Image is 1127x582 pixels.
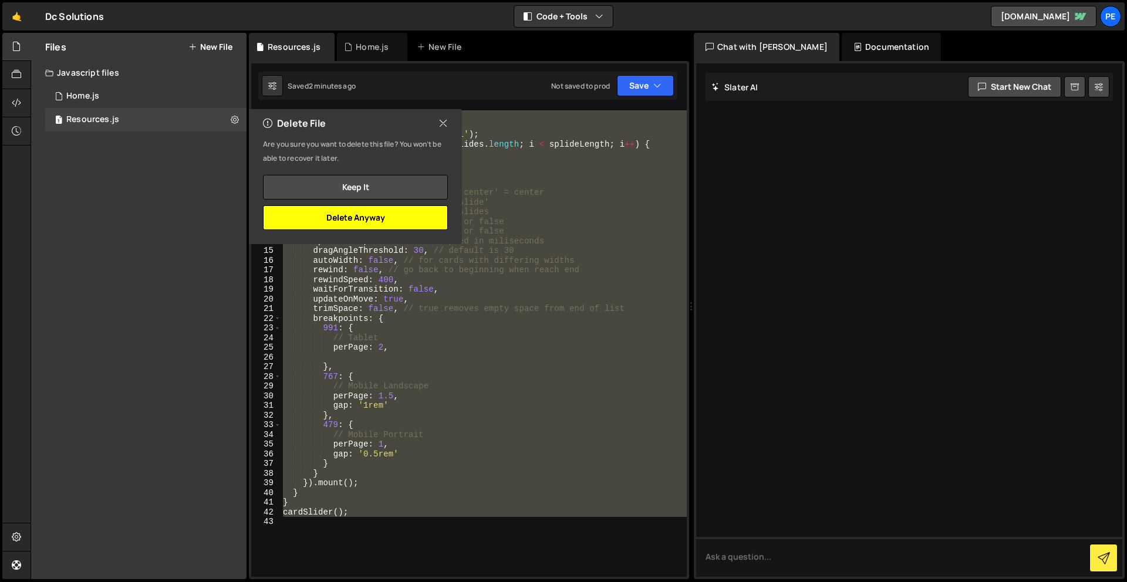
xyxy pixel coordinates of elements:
button: Code + Tools [514,6,613,27]
div: Chat with [PERSON_NAME] [694,33,839,61]
div: 17090/47077.js [45,84,247,108]
div: 42 [251,507,281,517]
div: 17 [251,265,281,275]
h2: Files [45,40,66,53]
div: 24 [251,333,281,343]
div: Javascript files [31,61,247,84]
div: 18 [251,275,281,285]
span: 1 [55,116,62,126]
div: 16 [251,256,281,266]
div: 17090/47130.js [45,108,247,131]
div: New File [417,41,466,53]
div: 35 [251,439,281,449]
div: 30 [251,391,281,401]
div: 43 [251,517,281,527]
a: 🤙 [2,2,31,31]
div: 39 [251,478,281,488]
div: 33 [251,420,281,430]
button: Start new chat [968,76,1061,97]
a: [DOMAIN_NAME] [991,6,1096,27]
div: 28 [251,372,281,382]
div: Home.js [356,41,389,53]
div: 34 [251,430,281,440]
div: Resources.js [66,114,119,125]
div: 41 [251,498,281,507]
div: 38 [251,469,281,479]
button: New File [188,42,232,52]
p: Are you sure you want to delete this file? You won’t be able to recover it later. [263,137,448,165]
div: 26 [251,353,281,363]
div: 31 [251,401,281,411]
div: 25 [251,343,281,353]
button: Keep it [263,175,448,199]
div: 40 [251,488,281,498]
div: Resources.js [268,41,320,53]
div: 20 [251,295,281,304]
div: 21 [251,304,281,314]
h2: Delete File [263,117,326,130]
button: Delete Anyway [263,205,448,230]
div: Home.js [66,91,99,101]
div: 22 [251,314,281,324]
div: 19 [251,285,281,295]
div: Not saved to prod [551,81,610,91]
div: Dc Solutions [45,9,104,23]
div: 15 [251,246,281,256]
div: 29 [251,381,281,391]
div: Saved [288,81,356,91]
a: Pe [1100,6,1121,27]
button: Save [617,75,674,96]
div: Documentation [842,33,941,61]
h2: Slater AI [711,82,758,93]
div: 36 [251,449,281,459]
div: 32 [251,411,281,421]
div: 37 [251,459,281,469]
div: 23 [251,323,281,333]
div: 27 [251,362,281,372]
div: 2 minutes ago [309,81,356,91]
